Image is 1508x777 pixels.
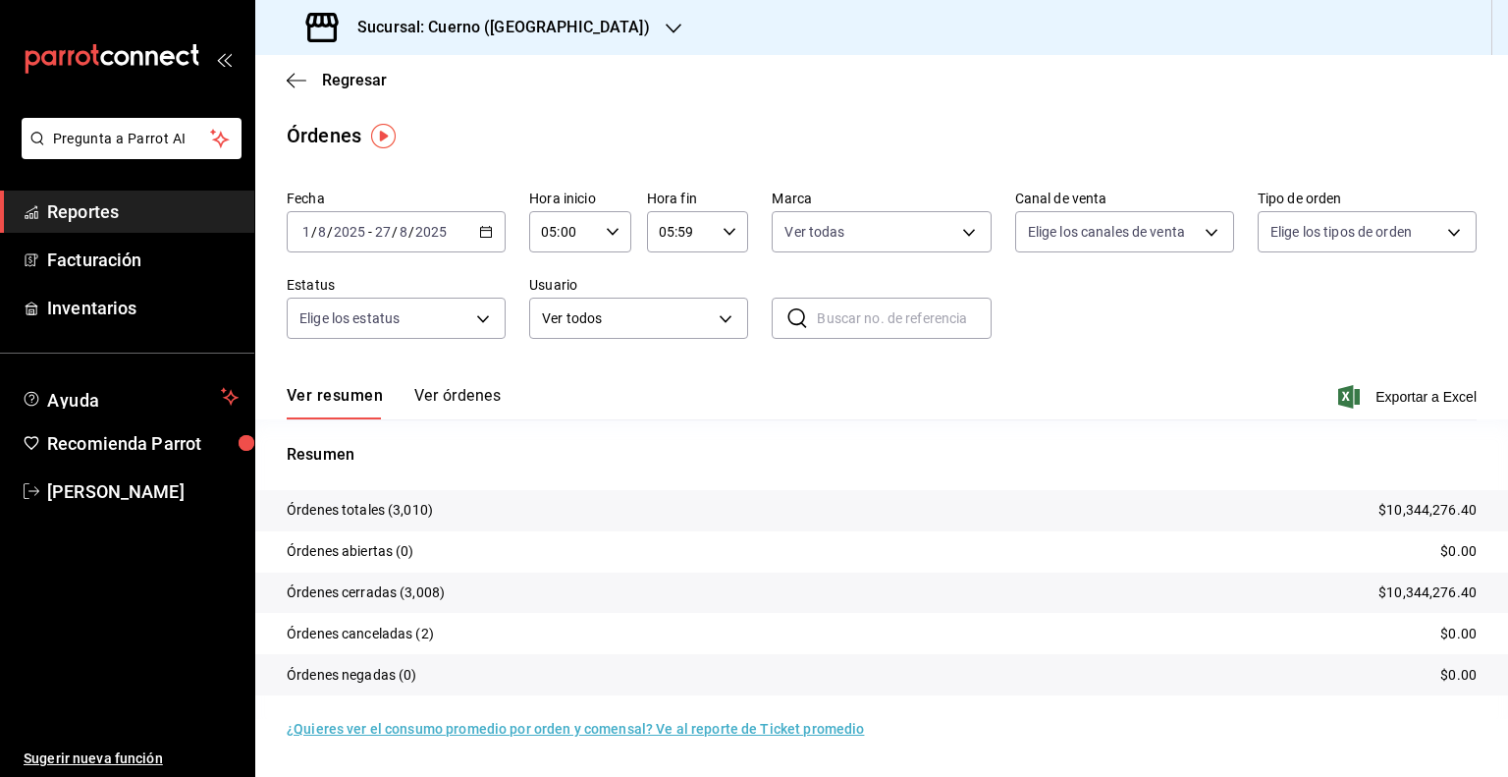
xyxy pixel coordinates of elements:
button: Ver órdenes [414,386,501,419]
p: $10,344,276.40 [1378,583,1477,603]
div: Órdenes [287,121,361,150]
p: $0.00 [1440,665,1477,686]
input: Buscar no. de referencia [817,299,991,338]
h3: Sucursal: Cuerno ([GEOGRAPHIC_DATA]) [342,16,650,39]
p: $0.00 [1440,541,1477,562]
label: Tipo de orden [1258,192,1477,205]
button: Regresar [287,71,387,89]
p: Órdenes totales (3,010) [287,500,433,521]
button: Pregunta a Parrot AI [22,118,242,159]
label: Canal de venta [1015,192,1234,205]
img: Tooltip marker [371,124,396,148]
label: Usuario [529,278,748,292]
p: Resumen [287,443,1477,467]
label: Hora fin [647,192,749,205]
span: Reportes [47,198,239,225]
span: Elige los estatus [299,308,400,328]
input: -- [301,224,311,240]
span: Ver todas [784,222,844,242]
a: ¿Quieres ver el consumo promedio por orden y comensal? Ve al reporte de Ticket promedio [287,721,864,737]
label: Fecha [287,192,506,205]
p: $0.00 [1440,624,1477,644]
span: Regresar [322,71,387,89]
span: [PERSON_NAME] [47,478,239,505]
a: Pregunta a Parrot AI [14,142,242,163]
span: Sugerir nueva función [24,749,239,769]
button: Exportar a Excel [1342,385,1477,409]
button: Ver resumen [287,386,383,419]
p: $10,344,276.40 [1378,500,1477,521]
input: -- [317,224,327,240]
p: Órdenes abiertas (0) [287,541,414,562]
p: Órdenes canceladas (2) [287,624,434,644]
p: Órdenes cerradas (3,008) [287,583,445,603]
input: ---- [414,224,448,240]
label: Hora inicio [529,192,631,205]
input: -- [399,224,408,240]
span: Facturación [47,247,239,273]
span: Ver todos [542,308,712,329]
span: / [408,224,414,240]
p: Órdenes negadas (0) [287,665,417,686]
span: - [368,224,372,240]
span: / [327,224,333,240]
label: Estatus [287,278,506,292]
input: -- [374,224,392,240]
label: Marca [772,192,991,205]
span: Elige los canales de venta [1028,222,1185,242]
span: Recomienda Parrot [47,430,239,457]
span: Ayuda [47,385,213,409]
span: Elige los tipos de orden [1270,222,1412,242]
span: Inventarios [47,295,239,321]
button: open_drawer_menu [216,51,232,67]
span: / [392,224,398,240]
span: Pregunta a Parrot AI [53,129,211,149]
div: navigation tabs [287,386,501,419]
span: / [311,224,317,240]
input: ---- [333,224,366,240]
